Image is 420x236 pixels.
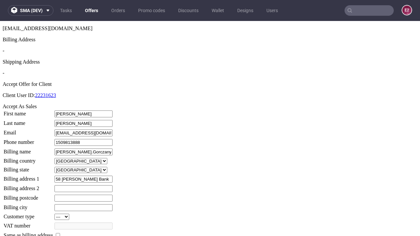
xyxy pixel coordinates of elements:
td: Billing name [3,127,53,135]
a: Tasks [56,5,76,16]
span: [EMAIL_ADDRESS][DOMAIN_NAME] [3,5,93,10]
a: Discounts [174,5,202,16]
a: Offers [81,5,102,16]
td: Billing city [3,183,53,190]
td: Customer type [3,192,53,199]
td: Same as billing address [3,211,53,218]
div: Billing Address [3,16,417,22]
a: Designs [233,5,257,16]
td: Billing country [3,137,53,144]
span: - [3,27,4,32]
div: Shipping Address [3,38,417,44]
td: Billing state [3,146,53,152]
a: Users [262,5,282,16]
div: Accept Offer for Client [3,60,417,66]
td: Billing address 2 [3,164,53,171]
button: sma (dev) [8,5,53,16]
figcaption: e2 [402,6,411,15]
td: Phone number [3,118,53,125]
td: Last name [3,99,53,106]
div: Accept As Sales [3,83,417,88]
span: - [3,49,4,55]
td: Billing postcode [3,173,53,181]
span: sma (dev) [20,8,43,13]
a: Wallet [208,5,228,16]
a: Orders [107,5,129,16]
p: Client User ID: [3,71,417,77]
a: 22231623 [35,71,56,77]
td: Billing address 1 [3,154,53,162]
a: Promo codes [134,5,169,16]
td: VAT number [3,201,53,209]
td: First name [3,89,53,97]
td: Email [3,108,53,116]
